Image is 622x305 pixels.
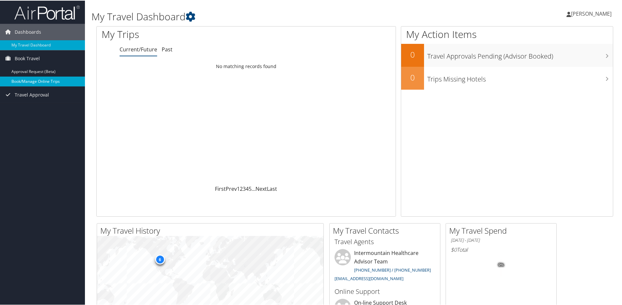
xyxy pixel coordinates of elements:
a: 0Trips Missing Hotels [401,66,613,89]
h1: My Travel Dashboard [91,9,443,23]
h3: Travel Approvals Pending (Advisor Booked) [427,48,613,60]
a: 2 [240,185,243,192]
a: [PERSON_NAME] [566,3,618,23]
a: First [215,185,226,192]
h2: My Travel History [100,224,323,236]
li: Intermountain Healthcare Advisor Team [331,248,438,283]
h3: Online Support [335,286,435,296]
h1: My Trips [102,27,266,41]
h3: Trips Missing Hotels [427,71,613,83]
a: Past [162,45,172,52]
td: No matching records found [97,60,396,72]
a: 5 [249,185,252,192]
span: … [252,185,255,192]
h2: My Travel Contacts [333,224,440,236]
span: Travel Approval [15,86,49,102]
span: Book Travel [15,50,40,66]
a: [PHONE_NUMBER] / [PHONE_NUMBER] [354,266,431,272]
h2: 0 [401,48,424,60]
a: 4 [246,185,249,192]
a: Current/Future [120,45,157,52]
a: Last [267,185,277,192]
h6: Total [451,245,551,253]
h3: Travel Agents [335,237,435,246]
img: airportal-logo.png [14,4,80,20]
a: 0Travel Approvals Pending (Advisor Booked) [401,43,613,66]
tspan: 0% [499,262,504,266]
span: Dashboards [15,23,41,40]
a: Prev [226,185,237,192]
span: $0 [451,245,457,253]
a: 3 [243,185,246,192]
a: Next [255,185,267,192]
h2: 0 [401,71,424,82]
h6: [DATE] - [DATE] [451,237,551,243]
div: 6 [155,254,165,263]
h2: My Travel Spend [449,224,556,236]
h1: My Action Items [401,27,613,41]
a: [EMAIL_ADDRESS][DOMAIN_NAME] [335,275,403,281]
span: [PERSON_NAME] [571,9,612,17]
a: 1 [237,185,240,192]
